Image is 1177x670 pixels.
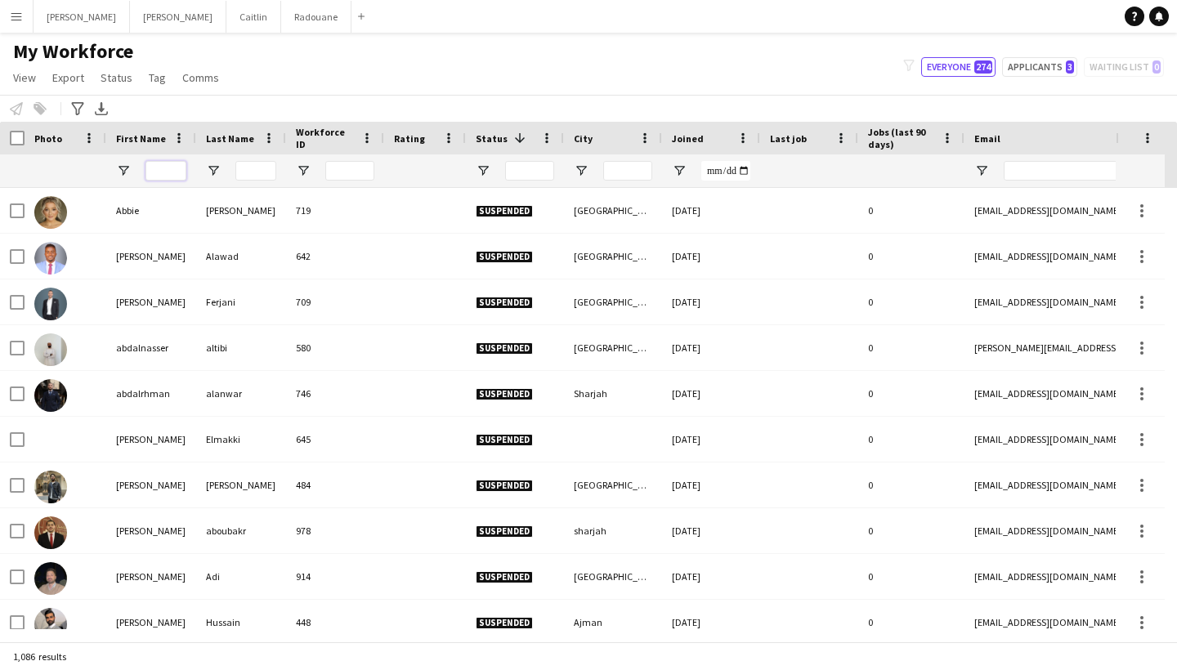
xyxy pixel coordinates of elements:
[94,67,139,88] a: Status
[476,297,533,309] span: Suspended
[106,462,196,507] div: [PERSON_NAME]
[974,163,989,178] button: Open Filter Menu
[106,188,196,233] div: Abbie
[476,342,533,355] span: Suspended
[101,70,132,85] span: Status
[662,371,760,416] div: [DATE]
[92,99,111,118] app-action-btn: Export XLSX
[34,379,67,412] img: abdalrhman alanwar
[476,251,533,263] span: Suspended
[394,132,425,145] span: Rating
[52,70,84,85] span: Export
[286,188,384,233] div: 719
[564,508,662,553] div: sharjah
[564,279,662,324] div: [GEOGRAPHIC_DATA]
[564,325,662,370] div: [GEOGRAPHIC_DATA]
[68,99,87,118] app-action-btn: Advanced filters
[106,371,196,416] div: abdalrhman
[564,554,662,599] div: [GEOGRAPHIC_DATA]
[858,279,964,324] div: 0
[196,371,286,416] div: alanwar
[286,234,384,279] div: 642
[106,417,196,462] div: [PERSON_NAME]
[106,600,196,645] div: [PERSON_NAME]
[564,371,662,416] div: Sharjah
[574,163,588,178] button: Open Filter Menu
[858,462,964,507] div: 0
[34,562,67,595] img: Abdul Jabbar Adi
[505,161,554,181] input: Status Filter Input
[196,508,286,553] div: aboubakr
[34,1,130,33] button: [PERSON_NAME]
[662,600,760,645] div: [DATE]
[662,508,760,553] div: [DATE]
[662,234,760,279] div: [DATE]
[921,57,996,77] button: Everyone274
[662,462,760,507] div: [DATE]
[106,234,196,279] div: [PERSON_NAME]
[858,600,964,645] div: 0
[564,462,662,507] div: [GEOGRAPHIC_DATA]
[196,279,286,324] div: Ferjani
[286,554,384,599] div: 914
[46,67,91,88] a: Export
[116,132,166,145] span: First Name
[106,508,196,553] div: [PERSON_NAME]
[34,516,67,549] img: Abdelrahman aboubakr
[574,132,593,145] span: City
[286,417,384,462] div: 645
[286,508,384,553] div: 978
[286,325,384,370] div: 580
[770,132,807,145] span: Last job
[858,234,964,279] div: 0
[142,67,172,88] a: Tag
[564,234,662,279] div: [GEOGRAPHIC_DATA]
[476,480,533,492] span: Suspended
[34,288,67,320] img: Abdallah Ferjani
[34,333,67,366] img: abdalnasser altibi
[858,508,964,553] div: 0
[34,608,67,641] img: Abdulaziz Hussain
[662,188,760,233] div: [DATE]
[196,462,286,507] div: [PERSON_NAME]
[34,196,67,229] img: Abbie Fisher
[858,325,964,370] div: 0
[196,188,286,233] div: [PERSON_NAME]
[858,188,964,233] div: 0
[662,417,760,462] div: [DATE]
[13,39,133,64] span: My Workforce
[476,525,533,538] span: Suspended
[476,163,490,178] button: Open Filter Menu
[206,132,254,145] span: Last Name
[1066,60,1074,74] span: 3
[116,163,131,178] button: Open Filter Menu
[286,462,384,507] div: 484
[286,600,384,645] div: 448
[868,126,935,150] span: Jobs (last 90 days)
[34,242,67,275] img: Abdalaziz Alawad
[13,70,36,85] span: View
[286,279,384,324] div: 709
[296,163,311,178] button: Open Filter Menu
[286,371,384,416] div: 746
[858,417,964,462] div: 0
[476,205,533,217] span: Suspended
[564,600,662,645] div: Ajman
[34,132,62,145] span: Photo
[106,279,196,324] div: [PERSON_NAME]
[226,1,281,33] button: Caitlin
[149,70,166,85] span: Tag
[974,60,992,74] span: 274
[672,163,687,178] button: Open Filter Menu
[476,388,533,400] span: Suspended
[182,70,219,85] span: Comms
[281,1,351,33] button: Radouane
[476,571,533,583] span: Suspended
[145,161,186,181] input: First Name Filter Input
[662,325,760,370] div: [DATE]
[858,371,964,416] div: 0
[196,234,286,279] div: Alawad
[603,161,652,181] input: City Filter Input
[196,600,286,645] div: Hussain
[296,126,355,150] span: Workforce ID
